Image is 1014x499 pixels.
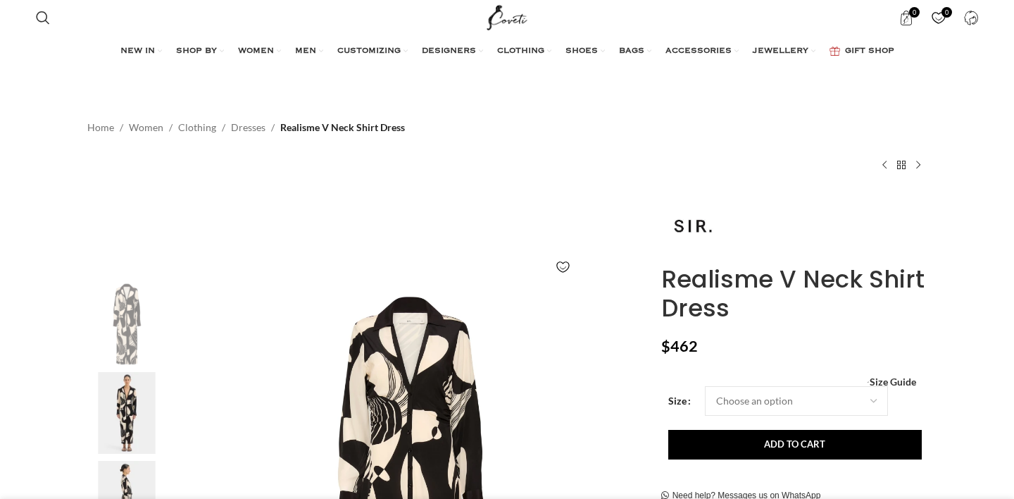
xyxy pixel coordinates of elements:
[876,156,893,173] a: Previous product
[924,4,953,32] a: 0
[84,372,170,455] img: Sir The Label
[422,46,476,57] span: DESIGNERS
[29,37,985,66] div: Main navigation
[665,46,732,57] span: ACCESSORIES
[238,37,281,66] a: WOMEN
[176,46,217,57] span: SHOP BY
[845,46,894,57] span: GIFT SHOP
[497,37,551,66] a: CLOTHING
[484,11,531,23] a: Site logo
[129,120,163,135] a: Women
[178,120,216,135] a: Clothing
[753,46,808,57] span: JEWELLERY
[280,120,405,135] span: Realisme V Neck Shirt Dress
[231,120,265,135] a: Dresses
[87,120,114,135] a: Home
[619,37,651,66] a: BAGS
[924,4,953,32] div: My Wishlist
[619,46,644,57] span: BAGS
[84,283,170,365] img: sir the label stores
[565,46,598,57] span: SHOES
[661,337,698,355] bdi: 462
[497,46,544,57] span: CLOTHING
[87,120,405,135] nav: Breadcrumb
[565,37,605,66] a: SHOES
[661,265,927,323] h1: Realisme V Neck Shirt Dress
[337,37,408,66] a: CUSTOMIZING
[120,46,155,57] span: NEW IN
[337,46,401,57] span: CUSTOMIZING
[909,7,920,18] span: 0
[830,47,840,56] img: GiftBag
[661,195,725,258] img: Sir The Label
[176,37,224,66] a: SHOP BY
[238,46,274,57] span: WOMEN
[295,46,316,57] span: MEN
[295,37,323,66] a: MEN
[753,37,815,66] a: JEWELLERY
[830,37,894,66] a: GIFT SHOP
[941,7,952,18] span: 0
[120,37,162,66] a: NEW IN
[910,156,927,173] a: Next product
[891,4,920,32] a: 0
[668,430,922,460] button: Add to cart
[668,393,691,409] label: Size
[29,4,57,32] a: Search
[665,37,739,66] a: ACCESSORIES
[661,337,670,355] span: $
[422,37,483,66] a: DESIGNERS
